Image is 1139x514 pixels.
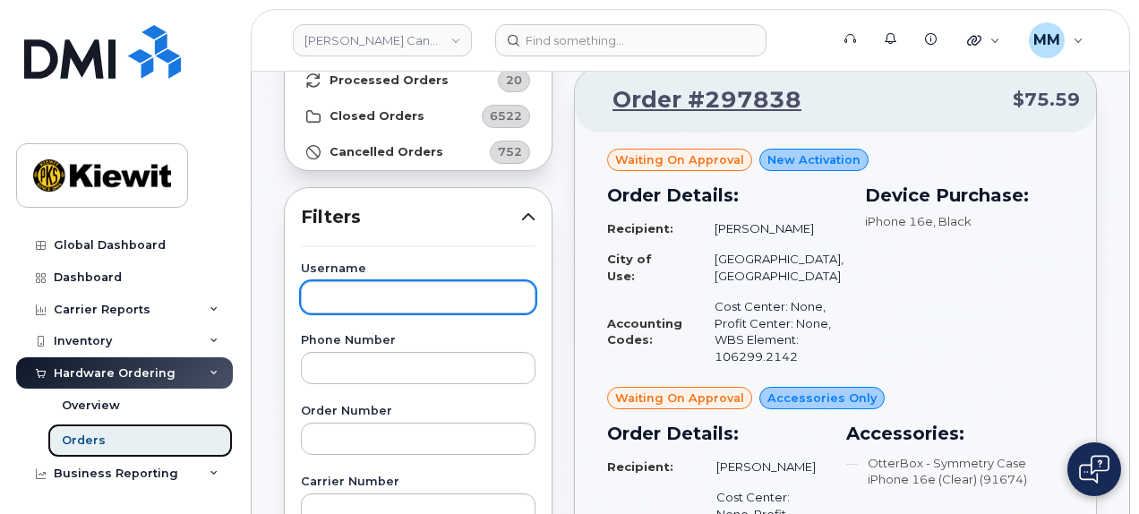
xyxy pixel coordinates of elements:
[1079,455,1109,484] img: Open chat
[498,143,522,160] span: 752
[301,204,521,230] span: Filters
[495,24,766,56] input: Find something...
[933,214,972,228] span: , Black
[698,213,844,244] td: [PERSON_NAME]
[285,134,552,170] a: Cancelled Orders752
[698,244,844,291] td: [GEOGRAPHIC_DATA], [GEOGRAPHIC_DATA]
[1013,87,1080,113] span: $75.59
[591,84,801,116] a: Order #297838
[330,145,443,159] strong: Cancelled Orders
[767,151,861,168] span: New Activation
[607,182,844,209] h3: Order Details:
[607,316,682,347] strong: Accounting Codes:
[285,99,552,134] a: Closed Orders6522
[301,476,535,488] label: Carrier Number
[955,22,1013,58] div: Quicklinks
[607,459,673,474] strong: Recipient:
[846,420,1064,447] h3: Accessories:
[301,406,535,417] label: Order Number
[615,390,744,407] span: Waiting On Approval
[698,291,844,372] td: Cost Center: None, Profit Center: None, WBS Element: 106299.2142
[285,63,552,99] a: Processed Orders20
[865,214,933,228] span: iPhone 16e
[301,335,535,347] label: Phone Number
[330,109,424,124] strong: Closed Orders
[293,24,472,56] a: Kiewit Canada Inc
[607,221,673,236] strong: Recipient:
[865,182,1064,209] h3: Device Purchase:
[330,73,449,88] strong: Processed Orders
[607,420,825,447] h3: Order Details:
[1016,22,1096,58] div: Michael Manahan
[1033,30,1060,51] span: MM
[506,72,522,89] span: 20
[615,151,744,168] span: Waiting On Approval
[607,252,652,283] strong: City of Use:
[767,390,877,407] span: Accessories Only
[490,107,522,124] span: 6522
[301,263,535,275] label: Username
[700,451,825,483] td: [PERSON_NAME]
[846,455,1064,488] li: OtterBox - Symmetry Case iPhone 16e (Clear) (91674)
